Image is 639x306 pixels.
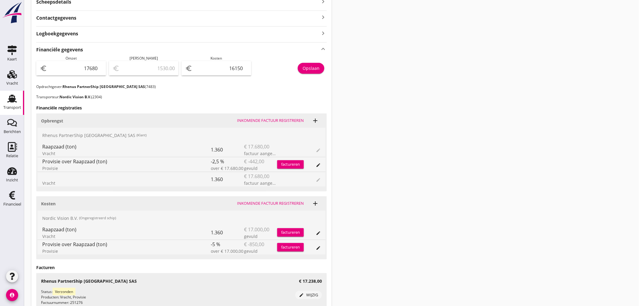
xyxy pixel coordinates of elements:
div: Inkomende factuur registreren [237,118,304,124]
div: Vracht [6,81,18,85]
img: logo-small.a267ee39.svg [1,2,23,24]
div: Financieel [3,202,21,206]
div: over € 17.000,00 [211,248,244,254]
span: [PERSON_NAME] [130,56,158,61]
button: Inkomende factuur registreren [235,199,306,208]
div: Vracht [42,180,211,186]
button: factureren [277,160,304,169]
i: keyboard_arrow_right [319,29,327,37]
input: 0,00 [194,63,248,73]
i: edit [299,293,304,298]
h3: € 17.238,00 [299,278,322,284]
div: Inkomende factuur registreren [237,200,304,207]
div: factuur aangemaakt [244,150,277,157]
i: add [312,200,319,207]
span: € -442,00 [244,158,264,165]
small: (Ongeregistreerd schip) [79,216,116,221]
div: 1.360 [211,142,244,157]
strong: Logboekgegevens [36,30,78,37]
span: Omzet [66,56,77,61]
button: Opslaan [298,63,324,74]
div: Raapzaad (ton) [42,226,211,233]
div: Nordic Vision B.V. [37,211,326,225]
span: € 17.680,00 [244,173,269,180]
div: Provisie [42,165,211,171]
span: € 17.000,00 [244,226,269,233]
span: € 17.680,00 [244,143,269,150]
button: Inkomende factuur registreren [235,116,306,125]
div: factureren [277,161,304,168]
div: Berichten [4,130,21,134]
div: Provisie [42,248,211,254]
i: edit [316,231,321,236]
span: € -850,00 [244,241,264,248]
i: edit [316,163,321,168]
p: Transporteur: (2304) [36,94,327,100]
h3: Facturen [36,264,327,271]
div: Vracht [42,233,211,239]
div: -2,5 % [211,157,244,172]
small: (Klant) [136,133,146,138]
span: Kosten [210,56,222,61]
div: Raapzaad (ton) [42,143,211,150]
div: factureren [277,244,304,250]
div: 1.360 [211,225,244,240]
div: gevuld [244,165,277,171]
i: euro [40,65,47,72]
div: Provisie over Raapzaad (ton) [42,241,211,248]
h3: Financiële registraties [36,105,327,111]
i: add [312,117,319,124]
button: factureren [277,228,304,237]
h3: Rhenus PartnerShip [GEOGRAPHIC_DATA] SAS [41,278,137,284]
div: factureren [277,229,304,236]
button: wijzig [295,291,322,299]
div: Inzicht [6,178,18,182]
i: edit [316,246,321,250]
div: over € 17.680,00 [211,165,244,171]
div: Provisie over Raapzaad (ton) [42,158,211,165]
div: 1.360 [211,172,244,187]
strong: Kosten [41,201,56,207]
input: 0,00 [48,63,102,73]
strong: Financiële gegevens [36,46,83,53]
div: Kaart [7,57,17,61]
strong: Contactgegevens [36,15,76,21]
div: wijzig [298,292,319,298]
strong: Nordic Vision B.V. [59,94,91,99]
i: euro [185,65,192,72]
div: factuur aangemaakt [244,180,277,186]
div: gevuld [244,233,277,239]
div: Opslaan [303,65,319,71]
div: Transport [3,106,21,109]
p: Opdrachtgever: (7483) [36,84,327,90]
span: Verzonden [53,288,75,295]
strong: Opbrengst [41,118,63,124]
div: Vracht [42,150,211,157]
i: keyboard_arrow_right [319,13,327,21]
div: gevuld [244,248,277,254]
button: factureren [277,243,304,252]
strong: Rhenus PartnerShip [GEOGRAPHIC_DATA] SAS [63,84,145,89]
div: -5 % [211,240,244,255]
div: Rhenus PartnerShip [GEOGRAPHIC_DATA] SAS [37,128,326,142]
i: account_circle [6,289,18,301]
div: Relatie [6,154,18,158]
i: keyboard_arrow_up [319,45,327,53]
